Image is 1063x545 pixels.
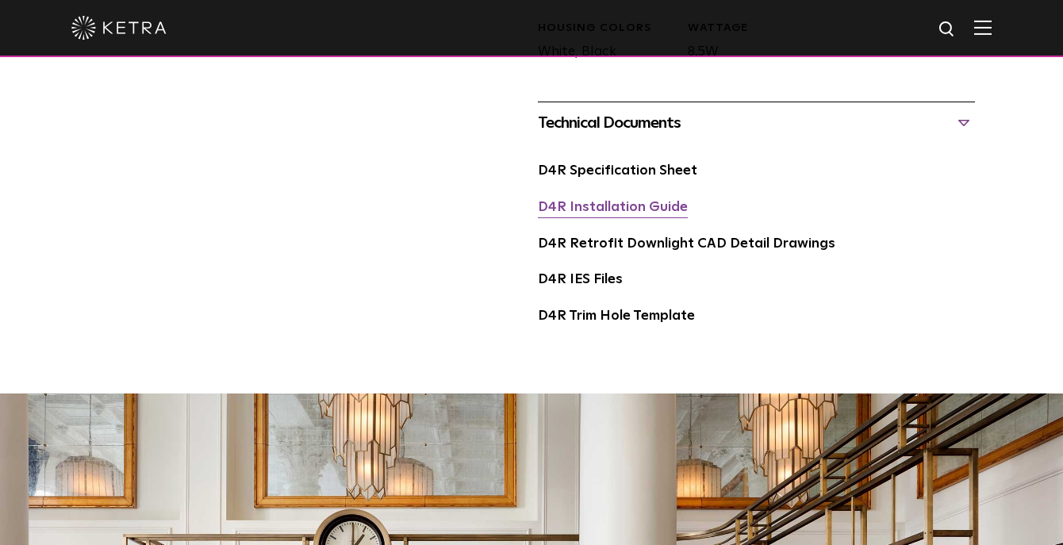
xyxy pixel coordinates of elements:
div: Technical Documents [538,110,975,136]
a: D4R Retrofit Downlight CAD Detail Drawings [538,237,835,251]
a: D4R IES Files [538,273,623,286]
a: D4R Specification Sheet [538,164,697,178]
img: Hamburger%20Nav.svg [974,20,992,35]
img: search icon [938,20,957,40]
a: D4R Trim Hole Template [538,309,695,323]
a: D4R Installation Guide [538,201,688,214]
img: ketra-logo-2019-white [71,16,167,40]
